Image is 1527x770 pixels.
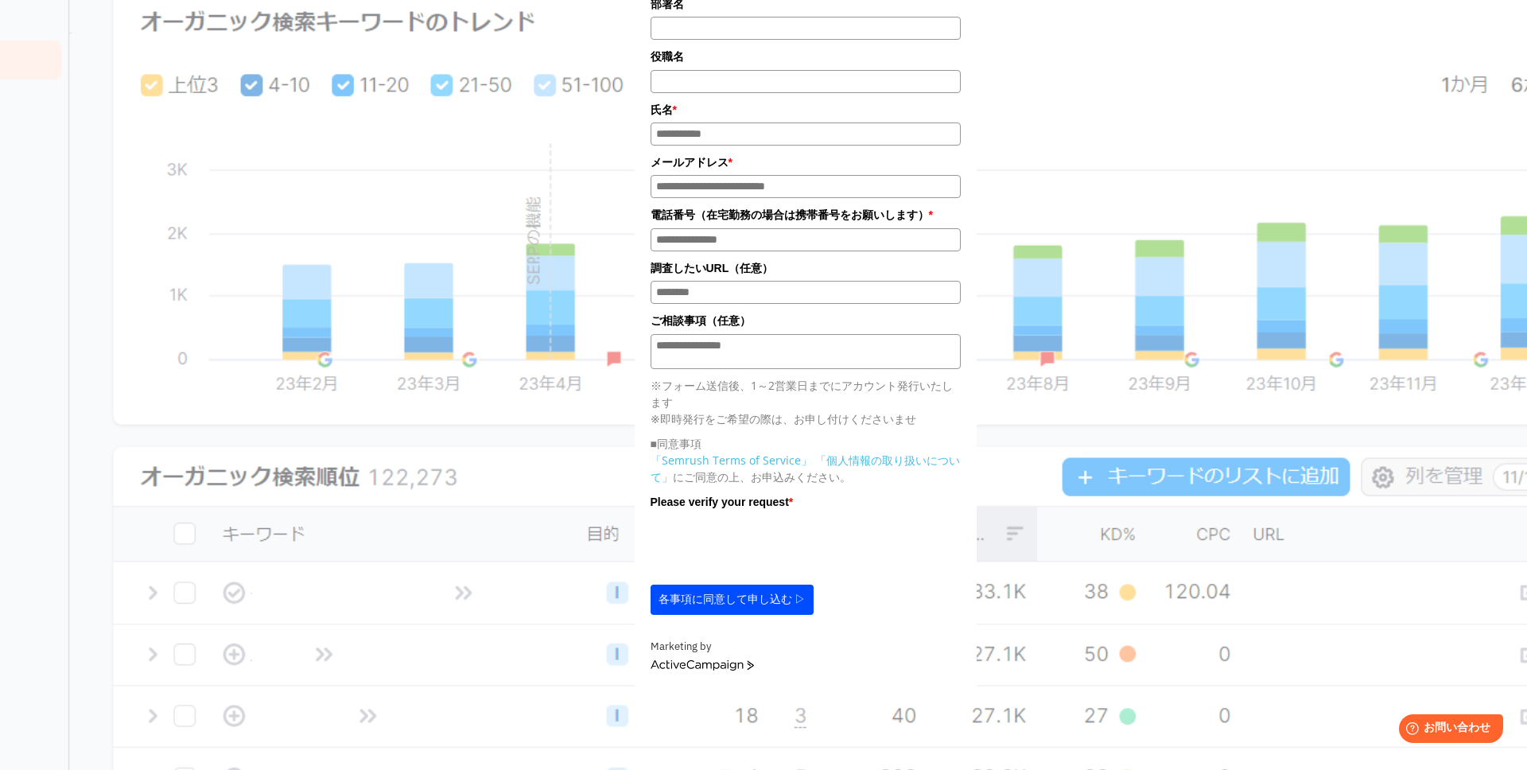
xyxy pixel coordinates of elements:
[651,493,961,511] label: Please verify your request
[651,452,961,485] p: にご同意の上、お申込みください。
[651,515,892,577] iframe: reCAPTCHA
[651,48,961,65] label: 役職名
[651,101,961,119] label: 氏名
[651,259,961,277] label: 調査したいURL（任意）
[1385,708,1510,752] iframe: Help widget launcher
[651,377,961,427] p: ※フォーム送信後、1～2営業日までにアカウント発行いたします ※即時発行をご希望の際は、お申し付けくださいませ
[651,453,812,468] a: 「Semrush Terms of Service」
[651,435,961,452] p: ■同意事項
[651,154,961,171] label: メールアドレス
[651,639,961,655] div: Marketing by
[651,585,814,615] button: 各事項に同意して申し込む ▷
[651,206,961,224] label: 電話番号（在宅勤務の場合は携帯番号をお願いします）
[651,453,960,484] a: 「個人情報の取り扱いについて」
[651,312,961,329] label: ご相談事項（任意）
